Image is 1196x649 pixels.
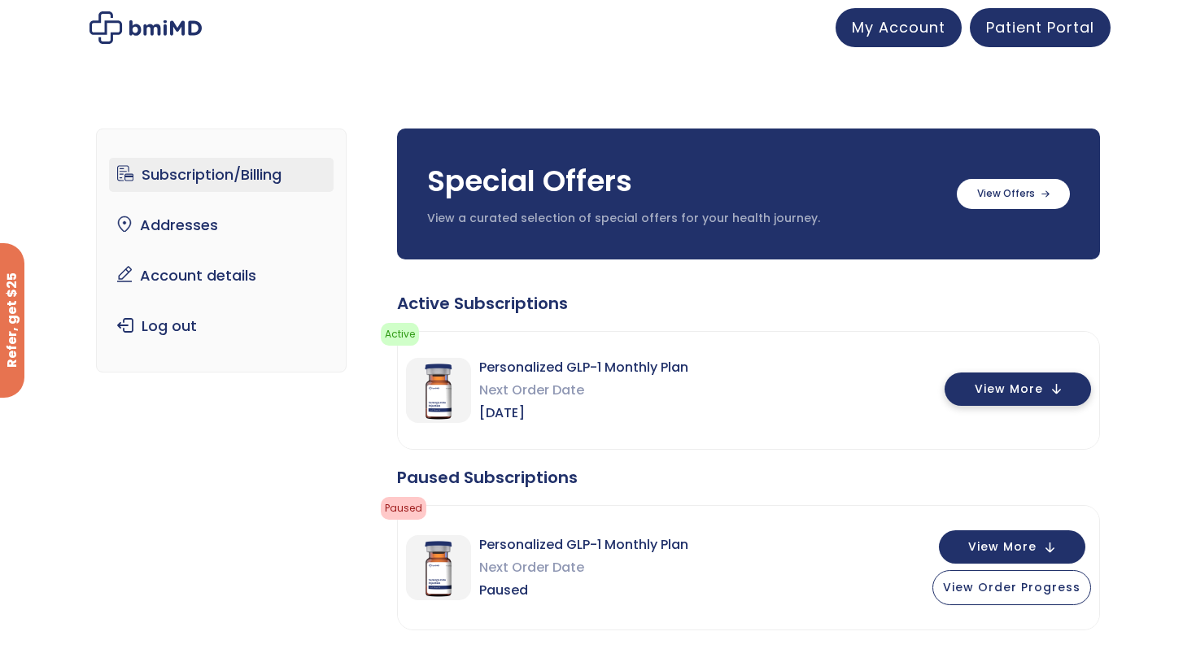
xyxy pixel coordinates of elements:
span: Personalized GLP-1 Monthly Plan [479,356,688,379]
span: Personalized GLP-1 Monthly Plan [479,534,688,556]
span: Patient Portal [986,17,1094,37]
nav: Account pages [96,128,347,372]
a: Patient Portal [970,8,1111,47]
span: My Account [852,17,945,37]
img: My account [89,11,202,44]
span: Paused [381,497,426,520]
a: My Account [836,8,962,47]
a: Addresses [109,208,334,242]
span: active [381,323,419,346]
button: View More [939,530,1085,564]
img: Personalized GLP-1 Monthly Plan [406,358,471,423]
button: View Order Progress [932,570,1091,605]
span: View More [975,384,1043,394]
h3: Special Offers [427,161,941,202]
span: View More [968,542,1037,552]
span: Next Order Date [479,379,688,402]
div: Active Subscriptions [397,292,1100,315]
button: View More [945,372,1091,406]
span: Paused [479,579,688,602]
a: Subscription/Billing [109,158,334,192]
a: Log out [109,309,334,343]
a: Account details [109,259,334,293]
p: View a curated selection of special offers for your health journey. [427,211,941,227]
span: View Order Progress [943,579,1080,595]
span: [DATE] [479,402,688,425]
div: Paused Subscriptions [397,466,1100,489]
span: Next Order Date [479,556,688,579]
img: Personalized GLP-1 Monthly Plan [406,535,471,600]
